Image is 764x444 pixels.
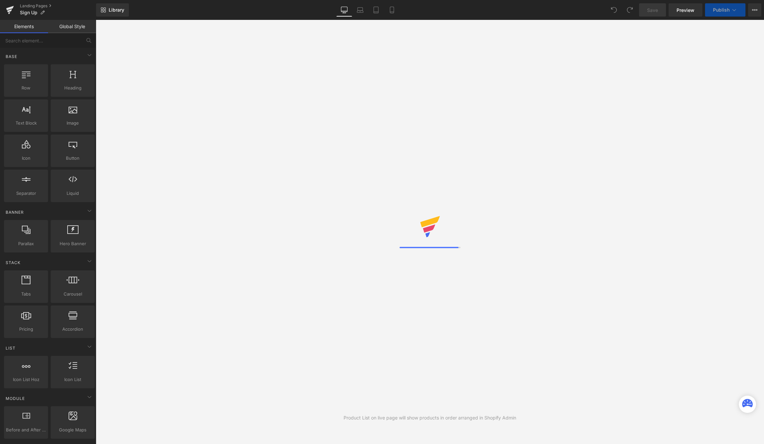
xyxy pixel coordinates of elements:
[53,426,93,433] span: Google Maps
[677,7,694,14] span: Preview
[6,155,46,162] span: Icon
[53,190,93,197] span: Liquid
[53,326,93,333] span: Accordion
[607,3,621,17] button: Undo
[6,84,46,91] span: Row
[96,3,129,17] a: New Library
[344,414,516,421] div: Product List on live page will show products in order arranged in Shopify Admin
[6,426,46,433] span: Before and After Images
[48,20,96,33] a: Global Style
[5,395,26,402] span: Module
[6,326,46,333] span: Pricing
[53,376,93,383] span: Icon List
[5,345,16,351] span: List
[623,3,636,17] button: Redo
[6,120,46,127] span: Text Block
[5,209,25,215] span: Banner
[53,291,93,298] span: Carousel
[5,259,21,266] span: Stack
[6,240,46,247] span: Parallax
[20,3,96,9] a: Landing Pages
[368,3,384,17] a: Tablet
[6,190,46,197] span: Separator
[6,376,46,383] span: Icon List Hoz
[669,3,702,17] a: Preview
[647,7,658,14] span: Save
[336,3,352,17] a: Desktop
[53,84,93,91] span: Heading
[384,3,400,17] a: Mobile
[109,7,124,13] span: Library
[748,3,761,17] button: More
[53,240,93,247] span: Hero Banner
[352,3,368,17] a: Laptop
[53,120,93,127] span: Image
[713,7,730,13] span: Publish
[5,53,18,60] span: Base
[53,155,93,162] span: Button
[705,3,745,17] button: Publish
[20,10,37,15] span: Sign Up
[6,291,46,298] span: Tabs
